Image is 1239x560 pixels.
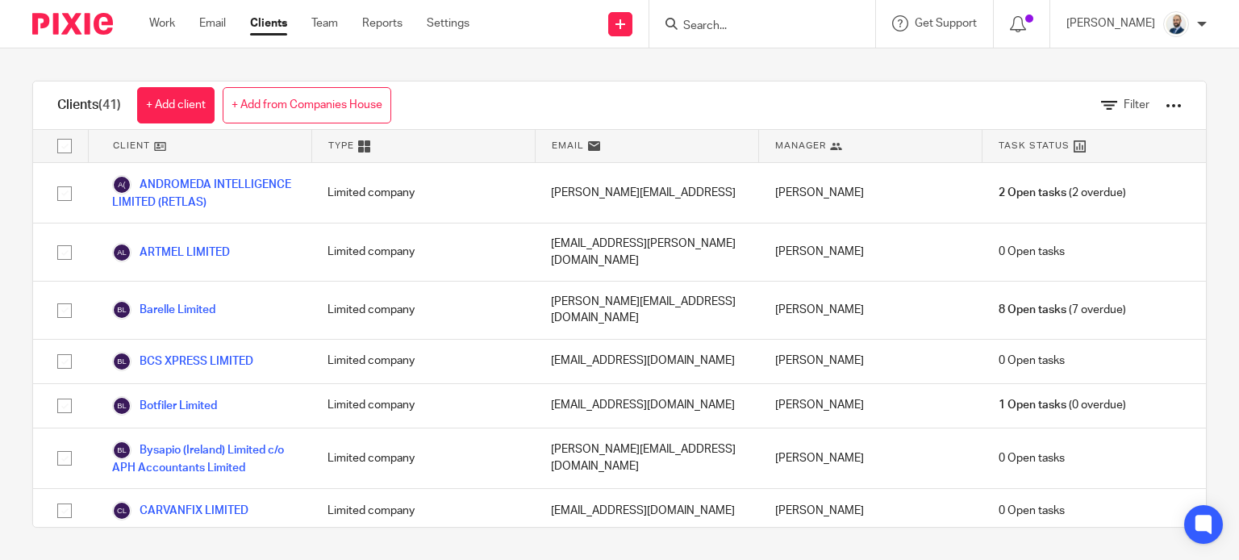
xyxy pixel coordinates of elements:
[999,139,1070,153] span: Task Status
[98,98,121,111] span: (41)
[112,352,131,371] img: svg%3E
[999,185,1126,201] span: (2 overdue)
[311,489,535,533] div: Limited company
[1163,11,1189,37] img: Mark%20LI%20profiler.png
[999,353,1065,369] span: 0 Open tasks
[999,302,1066,318] span: 8 Open tasks
[1124,99,1149,111] span: Filter
[199,15,226,31] a: Email
[32,13,113,35] img: Pixie
[682,19,827,34] input: Search
[112,175,295,211] a: ANDROMEDA INTELLIGENCE LIMITED (RETLAS)
[311,384,535,428] div: Limited company
[112,300,215,320] a: Barelle Limited
[999,503,1065,519] span: 0 Open tasks
[112,352,253,371] a: BCS XPRESS LIMITED
[999,450,1065,466] span: 0 Open tasks
[535,489,758,533] div: [EMAIL_ADDRESS][DOMAIN_NAME]
[535,224,758,281] div: [EMAIL_ADDRESS][PERSON_NAME][DOMAIN_NAME]
[137,87,215,123] a: + Add client
[49,131,80,161] input: Select all
[112,441,295,476] a: Bysapio (Ireland) Limited c/o APH Accountants Limited
[535,428,758,488] div: [PERSON_NAME][EMAIL_ADDRESS][DOMAIN_NAME]
[535,340,758,383] div: [EMAIL_ADDRESS][DOMAIN_NAME]
[311,282,535,339] div: Limited company
[759,384,982,428] div: [PERSON_NAME]
[311,224,535,281] div: Limited company
[759,163,982,223] div: [PERSON_NAME]
[759,428,982,488] div: [PERSON_NAME]
[999,185,1066,201] span: 2 Open tasks
[112,243,131,262] img: svg%3E
[223,87,391,123] a: + Add from Companies House
[759,282,982,339] div: [PERSON_NAME]
[149,15,175,31] a: Work
[112,175,131,194] img: svg%3E
[999,397,1126,413] span: (0 overdue)
[311,163,535,223] div: Limited company
[57,97,121,114] h1: Clients
[552,139,584,153] span: Email
[1066,15,1155,31] p: [PERSON_NAME]
[112,501,248,520] a: CARVANFIX LIMITED
[915,18,977,29] span: Get Support
[112,441,131,460] img: svg%3E
[113,139,150,153] span: Client
[311,428,535,488] div: Limited company
[759,489,982,533] div: [PERSON_NAME]
[250,15,287,31] a: Clients
[535,163,758,223] div: [PERSON_NAME][EMAIL_ADDRESS]
[328,139,354,153] span: Type
[112,396,217,416] a: Botfiler Limited
[112,501,131,520] img: svg%3E
[112,243,230,262] a: ARTMEL LIMITED
[311,15,338,31] a: Team
[427,15,469,31] a: Settings
[999,244,1065,260] span: 0 Open tasks
[362,15,403,31] a: Reports
[535,384,758,428] div: [EMAIL_ADDRESS][DOMAIN_NAME]
[112,300,131,320] img: svg%3E
[759,340,982,383] div: [PERSON_NAME]
[112,396,131,416] img: svg%3E
[999,302,1126,318] span: (7 overdue)
[535,282,758,339] div: [PERSON_NAME][EMAIL_ADDRESS][DOMAIN_NAME]
[775,139,826,153] span: Manager
[759,224,982,281] div: [PERSON_NAME]
[999,397,1066,413] span: 1 Open tasks
[311,340,535,383] div: Limited company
